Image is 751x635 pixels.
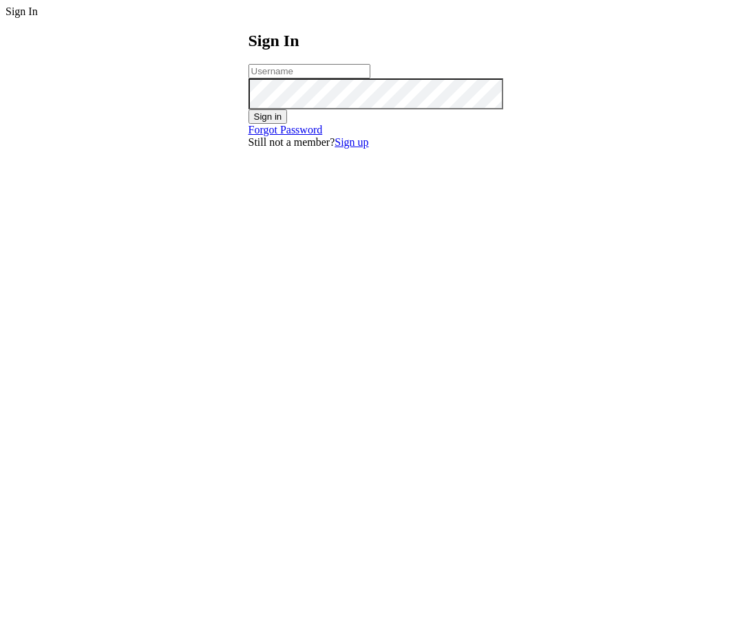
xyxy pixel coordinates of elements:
[248,64,370,78] input: Username
[248,32,503,50] h2: Sign In
[248,109,288,124] button: Sign in
[248,124,323,136] a: Forgot Password
[6,6,745,18] div: Sign In
[335,136,368,148] a: Sign up
[248,136,503,149] div: Still not a member?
